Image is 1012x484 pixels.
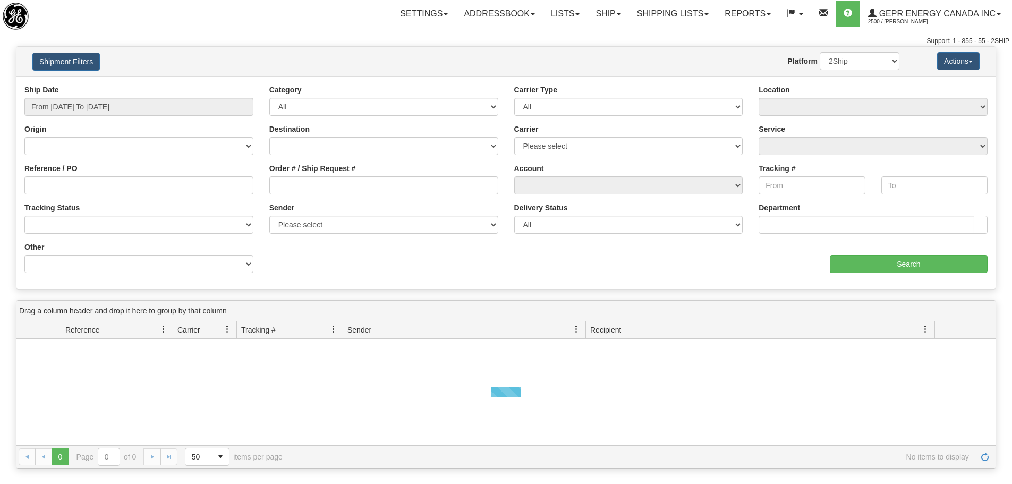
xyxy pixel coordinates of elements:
[3,37,1009,46] div: Support: 1 - 855 - 55 - 2SHIP
[343,321,585,339] th: Press ctrl + space to group
[192,452,206,462] span: 50
[787,56,818,66] label: Platform
[759,176,865,194] input: From
[325,320,343,338] a: Tracking # filter column settings
[514,202,568,213] label: Delivery Status
[297,453,969,461] span: No items to display
[52,448,69,465] span: Page 0
[860,1,1009,27] a: GEPR Energy Canada Inc 2500 / [PERSON_NAME]
[24,84,59,95] label: Ship Date
[717,1,779,27] a: Reports
[212,448,229,465] span: select
[456,1,543,27] a: Addressbook
[392,1,456,27] a: Settings
[881,176,988,194] input: To
[185,448,229,466] span: Page sizes drop down
[24,163,78,174] label: Reference / PO
[916,320,934,338] a: Recipient filter column settings
[76,448,137,466] span: Page of 0
[590,325,621,335] span: Recipient
[241,325,276,335] span: Tracking #
[269,84,302,95] label: Category
[830,255,988,273] input: Search
[868,16,948,27] span: 2500 / [PERSON_NAME]
[269,124,310,134] label: Destination
[567,320,585,338] a: Sender filter column settings
[173,321,236,339] th: Press ctrl + space to group
[759,163,795,174] label: Tracking #
[514,163,544,174] label: Account
[177,325,200,335] span: Carrier
[3,3,29,30] img: logo2500.jpg
[514,84,557,95] label: Carrier Type
[269,202,294,213] label: Sender
[65,325,100,335] span: Reference
[155,320,173,338] a: Reference filter column settings
[24,124,46,134] label: Origin
[877,9,996,18] span: GEPR Energy Canada Inc
[347,325,371,335] span: Sender
[32,53,100,71] button: Shipment Filters
[543,1,588,27] a: Lists
[759,202,800,213] label: Department
[236,321,343,339] th: Press ctrl + space to group
[759,84,789,95] label: Location
[24,202,80,213] label: Tracking Status
[585,321,934,339] th: Press ctrl + space to group
[185,448,283,466] span: items per page
[218,320,236,338] a: Carrier filter column settings
[61,321,173,339] th: Press ctrl + space to group
[934,321,988,339] th: Press ctrl + space to group
[514,124,539,134] label: Carrier
[988,188,1011,296] iframe: chat widget
[629,1,717,27] a: Shipping lists
[588,1,628,27] a: Ship
[16,301,996,321] div: Drag a column header and drop it here to group by that column
[937,52,980,70] button: Actions
[976,448,993,465] a: Refresh
[269,163,356,174] label: Order # / Ship Request #
[24,242,44,252] label: Other
[759,124,785,134] label: Service
[36,321,61,339] th: Press ctrl + space to group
